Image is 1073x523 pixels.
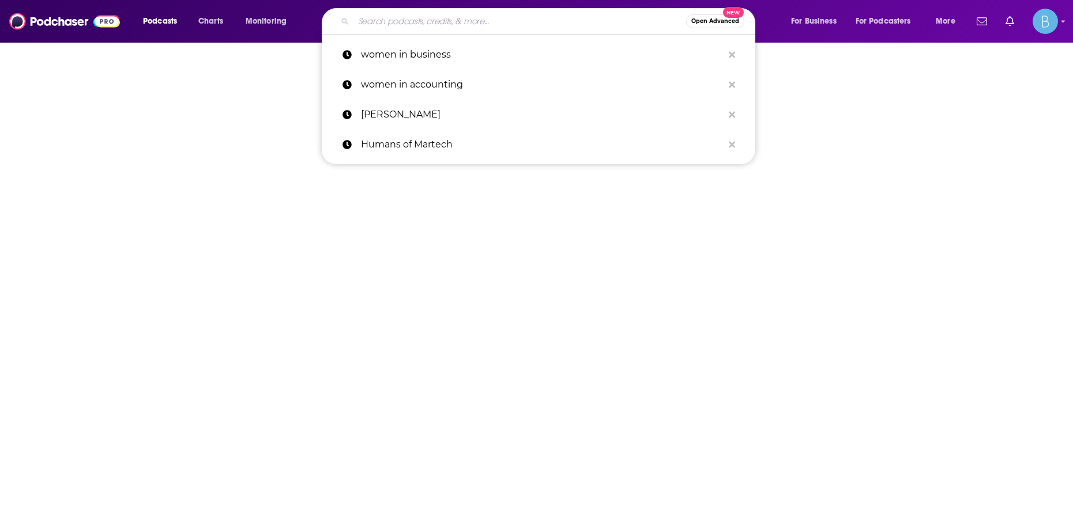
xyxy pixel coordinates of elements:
p: Humans of Martech [361,130,723,160]
img: User Profile [1033,9,1058,34]
span: For Business [791,13,837,29]
a: women in business [322,40,755,70]
a: [PERSON_NAME] [322,100,755,130]
p: Alastair Hussain [361,100,723,130]
span: More [936,13,955,29]
img: Podchaser - Follow, Share and Rate Podcasts [9,10,120,32]
a: women in accounting [322,70,755,100]
span: Open Advanced [691,18,739,24]
span: Monitoring [246,13,287,29]
button: open menu [135,12,192,31]
span: Logged in as BLASTmedia [1033,9,1058,34]
button: Open AdvancedNew [686,14,744,28]
p: women in business [361,40,723,70]
button: open menu [928,12,970,31]
a: Charts [191,12,230,31]
span: For Podcasters [856,13,911,29]
p: women in accounting [361,70,723,100]
span: Charts [198,13,223,29]
span: New [723,7,744,18]
div: Search podcasts, credits, & more... [333,8,766,35]
button: open menu [238,12,302,31]
span: Podcasts [143,13,177,29]
button: Show profile menu [1033,9,1058,34]
a: Show notifications dropdown [1001,12,1019,31]
button: open menu [848,12,928,31]
a: Humans of Martech [322,130,755,160]
button: open menu [783,12,851,31]
input: Search podcasts, credits, & more... [353,12,686,31]
a: Show notifications dropdown [972,12,992,31]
